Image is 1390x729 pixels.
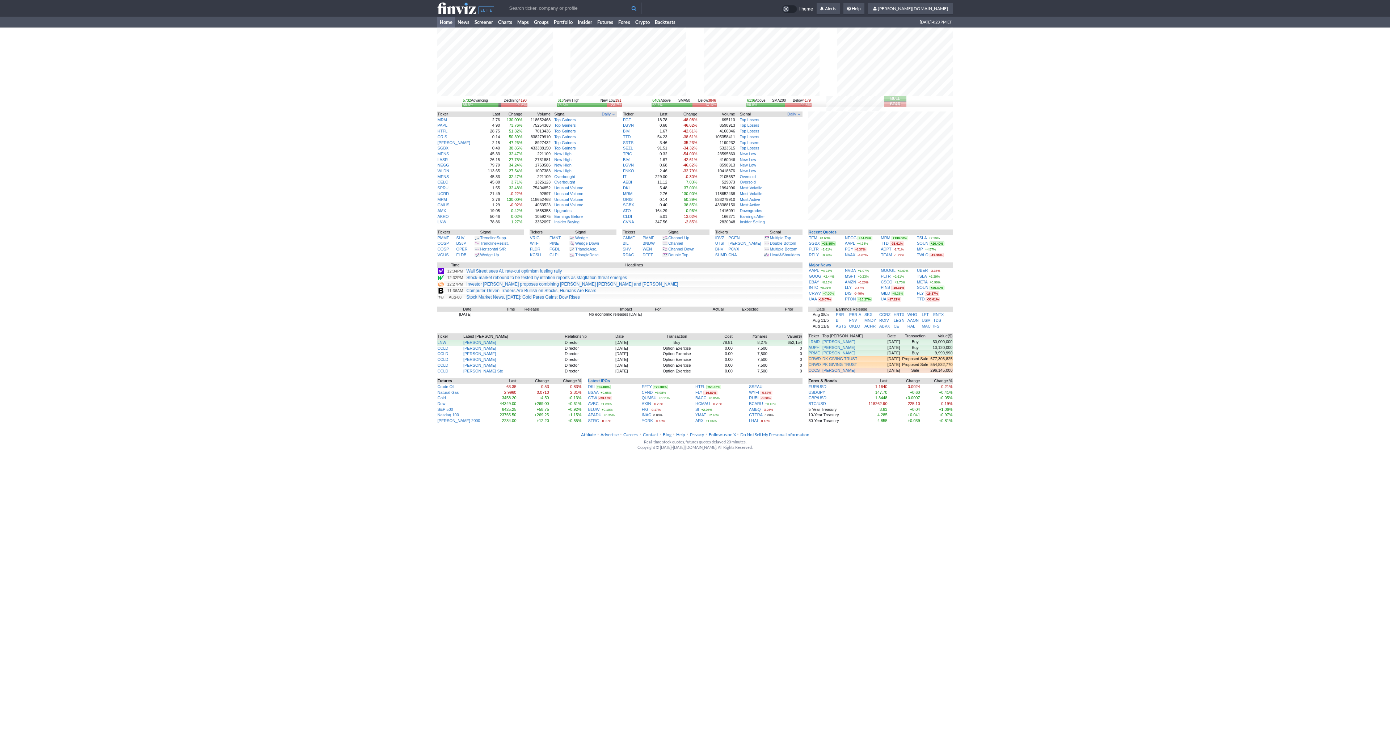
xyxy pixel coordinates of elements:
button: Signals interval [787,111,802,117]
a: Wedge Up [480,253,499,257]
a: GBP/USD [809,396,827,400]
a: TWLO [917,253,928,257]
a: Home [437,17,455,28]
a: BIVI [623,157,631,162]
a: Careers [623,432,638,437]
a: INTC [809,285,818,290]
a: YORK [642,418,653,423]
a: UBER [917,268,928,273]
a: Top Losers [740,123,759,127]
a: CCLD [438,369,448,373]
a: INAC [642,413,651,417]
a: TDS [933,318,941,323]
a: Futures [595,17,616,28]
a: FLY [917,291,924,295]
a: Theme [782,5,813,13]
a: VRIG [530,236,540,240]
a: Wall Street sees AI, rate-cut optimism fueling rally [467,269,562,274]
a: AMZN [845,280,856,284]
a: New Low [740,169,756,173]
a: [PERSON_NAME] [463,340,496,345]
a: PK GIVING TRUST [822,362,857,368]
a: Earnings Before [554,214,583,219]
a: PTON [845,297,856,301]
a: DK GIVING TRUST [822,356,857,362]
a: ATO [623,208,631,213]
a: Top Losers [740,146,759,150]
a: AKRO [438,214,449,219]
a: GILD [881,291,890,295]
a: CCLD [438,351,448,356]
a: Backtests [652,17,678,28]
a: S&P 500 [438,407,453,412]
a: TEAM [881,253,892,257]
a: Follow us on X [709,432,736,437]
a: NVAX [845,253,855,257]
a: AEBI [623,180,632,184]
button: Signals interval [601,111,616,117]
span: [PERSON_NAME][DOMAIN_NAME] [878,6,948,11]
a: TSLA [917,236,927,240]
a: ENTX [933,312,944,317]
a: DIS [845,291,851,295]
a: RELY [809,253,819,257]
a: DEEF [643,253,653,257]
a: SI [695,407,699,412]
a: PMMF [643,236,654,240]
a: PMMF [438,236,449,240]
a: Overbought [554,180,575,184]
a: Double Top [668,253,688,257]
a: WTF [530,241,539,245]
a: PCVX [728,247,739,251]
a: META [917,280,927,284]
a: NEGG [438,163,449,167]
a: CELC [438,180,448,184]
span: Trendline [480,236,497,240]
a: SPRU [438,186,449,190]
a: LNW [438,220,446,224]
a: CCLD [438,346,448,350]
a: CLDI [623,214,632,219]
a: New High [554,157,572,162]
a: TriangleAsc. [575,247,597,251]
a: AAON [907,318,919,323]
a: Top Gainers [554,123,576,127]
span: Asc. [589,247,597,251]
a: CORZ [879,312,890,317]
span: Daily [787,111,796,117]
a: BACC [695,396,707,400]
a: SOUN [917,285,928,290]
a: TSLA [917,274,927,278]
a: OPER [456,247,467,251]
a: New Low [740,152,756,156]
a: Upgrades [554,208,572,213]
a: [PERSON_NAME] Ste [463,369,503,373]
a: CSCO [881,280,893,284]
a: [PERSON_NAME] [728,241,761,245]
a: Horizontal S/R [480,247,506,251]
a: Top Gainers [554,135,576,139]
a: AUPH [809,345,820,350]
a: AAPL [809,268,819,273]
a: Insider Buying [554,220,580,224]
a: DKI [623,186,629,190]
a: Most Active [740,203,760,207]
a: MP [917,247,923,251]
a: Insider Selling [740,220,765,224]
a: GLPI [549,253,559,257]
a: New Low [740,163,756,167]
a: WEN [643,247,652,251]
a: Aug 11/b [813,318,829,323]
a: CE [894,324,899,328]
a: SKX [864,312,872,317]
a: EBAY [809,280,819,284]
a: CVNA [623,220,634,224]
a: CRWV [809,291,821,295]
a: [PERSON_NAME] [463,363,496,367]
a: PGY [845,247,853,251]
a: TTD [881,241,889,245]
a: BSJP [456,241,466,245]
a: GOOG [809,274,821,278]
a: Top Losers [740,118,759,122]
a: Multiple Bottom [770,247,797,251]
